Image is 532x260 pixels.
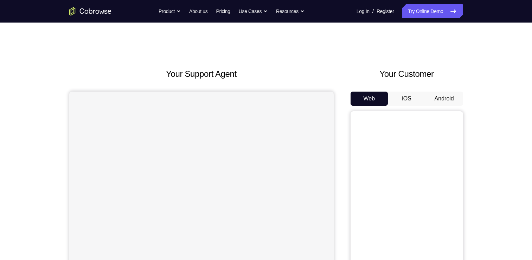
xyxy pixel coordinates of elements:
[69,7,111,16] a: Go to the home page
[377,4,394,18] a: Register
[276,4,305,18] button: Resources
[351,68,463,80] h2: Your Customer
[69,68,334,80] h2: Your Support Agent
[159,4,181,18] button: Product
[189,4,207,18] a: About us
[402,4,463,18] a: Try Online Demo
[388,92,425,106] button: iOS
[425,92,463,106] button: Android
[357,4,370,18] a: Log In
[372,7,374,16] span: /
[351,92,388,106] button: Web
[239,4,268,18] button: Use Cases
[216,4,230,18] a: Pricing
